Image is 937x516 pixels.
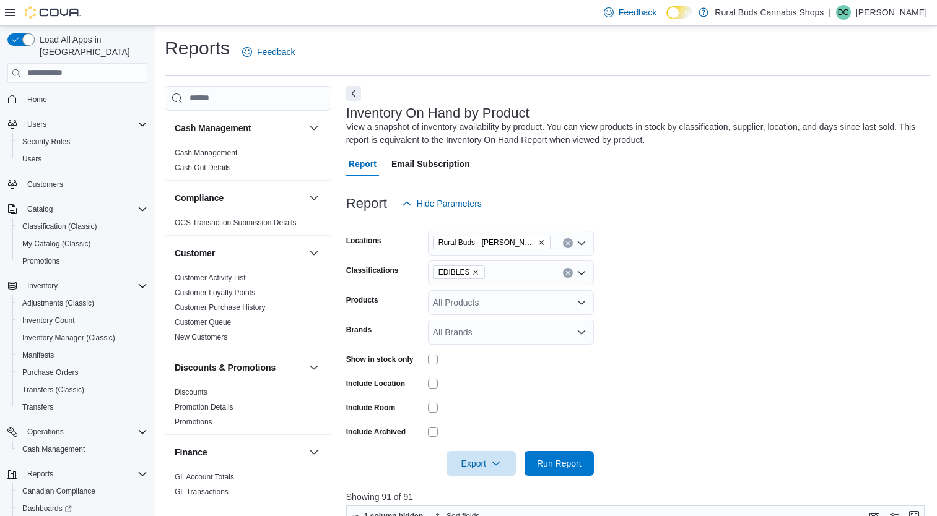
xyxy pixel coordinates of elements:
[175,288,255,297] a: Customer Loyalty Points
[838,5,849,20] span: DG
[22,202,58,217] button: Catalog
[17,134,75,149] a: Security Roles
[22,278,147,293] span: Inventory
[433,236,551,249] span: Rural Buds - Morris
[17,365,84,380] a: Purchase Orders
[27,179,63,189] span: Customers
[22,467,147,481] span: Reports
[22,385,84,395] span: Transfers (Classic)
[346,379,405,389] label: Include Location
[175,247,304,259] button: Customer
[12,218,152,235] button: Classification (Classic)
[17,134,147,149] span: Security Roles
[175,303,266,312] span: Customer Purchase History
[447,451,516,476] button: Export
[175,247,215,259] h3: Customer
[22,467,58,481] button: Reports
[175,417,212,427] span: Promotions
[175,403,233,411] a: Promotion Details
[27,427,64,437] span: Operations
[175,388,207,397] a: Discounts
[17,365,147,380] span: Purchase Orders
[307,360,321,375] button: Discounts & Promotions
[12,252,152,270] button: Promotions
[22,486,95,496] span: Canadian Compliance
[12,381,152,398] button: Transfers (Classic)
[12,483,152,500] button: Canadian Compliance
[829,5,831,20] p: |
[27,204,53,214] span: Catalog
[346,355,414,364] label: Show in stock only
[27,469,53,479] span: Reports
[22,221,97,231] span: Classification (Classic)
[2,465,152,483] button: Reports
[27,281,58,291] span: Inventory
[346,236,381,246] label: Locations
[175,218,297,227] a: OCS Transaction Submission Details
[165,470,331,504] div: Finance
[349,152,377,176] span: Report
[17,382,147,397] span: Transfers (Classic)
[22,92,147,107] span: Home
[175,148,237,158] span: Cash Management
[175,473,234,481] a: GL Account Totals
[22,350,54,360] span: Manifests
[17,313,80,328] a: Inventory Count
[27,119,46,129] span: Users
[165,385,331,434] div: Discounts & Promotions
[563,238,573,248] button: Clear input
[666,19,667,20] span: Dark Mode
[17,219,147,234] span: Classification (Classic)
[17,330,120,345] a: Inventory Manager (Classic)
[17,382,89,397] a: Transfers (Classic)
[472,269,479,276] button: Remove EDIBLES from selection in this group
[856,5,927,20] p: [PERSON_NAME]
[12,329,152,346] button: Inventory Manager (Classic)
[22,202,147,217] span: Catalog
[165,270,331,350] div: Customer
[22,504,72,514] span: Dashboards
[175,122,251,134] h3: Cash Management
[175,318,231,327] a: Customer Queue
[391,152,470,176] span: Email Subscription
[346,106,530,121] h3: Inventory On Hand by Product
[438,266,470,278] span: EDIBLES
[22,117,51,132] button: Users
[175,192,224,204] h3: Compliance
[22,316,75,325] span: Inventory Count
[2,175,152,193] button: Customers
[25,6,81,19] img: Cova
[666,6,692,19] input: Dark Mode
[175,418,212,426] a: Promotions
[12,133,152,150] button: Security Roles
[346,295,378,305] label: Products
[2,116,152,133] button: Users
[12,150,152,168] button: Users
[22,239,91,249] span: My Catalog (Classic)
[577,268,586,278] button: Open list of options
[22,278,63,293] button: Inventory
[35,33,147,58] span: Load All Apps in [GEOGRAPHIC_DATA]
[577,238,586,248] button: Open list of options
[346,403,395,413] label: Include Room
[165,145,331,180] div: Cash Management
[538,239,545,246] button: Remove Rural Buds - Morris from selection in this group
[17,152,147,166] span: Users
[175,446,304,458] button: Finance
[836,5,851,20] div: Dana Gross
[175,303,266,312] a: Customer Purchase History
[17,152,46,166] a: Users
[17,484,100,499] a: Canadian Compliance
[237,40,300,64] a: Feedback
[17,400,58,415] a: Transfers
[2,423,152,441] button: Operations
[17,296,99,311] a: Adjustments (Classic)
[175,488,229,496] a: GL Transactions
[346,196,387,211] h3: Report
[525,451,594,476] button: Run Report
[2,277,152,295] button: Inventory
[175,317,231,327] span: Customer Queue
[537,457,582,470] span: Run Report
[438,236,535,249] span: Rural Buds - [PERSON_NAME]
